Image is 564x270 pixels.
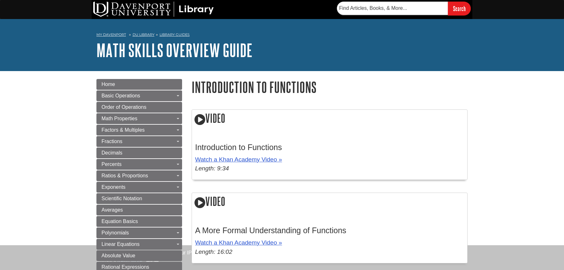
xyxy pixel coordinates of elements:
span: Absolute Value [102,253,135,258]
a: Decimals [96,148,182,158]
h3: A More Formal Understanding of Functions [195,226,464,235]
h3: Introduction to Functions [195,143,464,152]
em: Length: 9:34 [195,165,229,172]
a: Equation Basics [96,216,182,227]
span: Math Properties [102,116,137,121]
a: Home [96,79,182,90]
a: Linear Equations [96,239,182,250]
span: Fractions [102,139,122,144]
form: Searches DU Library's articles, books, and more [337,2,471,15]
h2: Video [192,110,467,128]
a: Absolute Value [96,250,182,261]
a: Factors & Multiples [96,125,182,135]
span: Decimals [102,150,122,155]
a: Math Skills Overview Guide [96,40,252,60]
span: Basic Operations [102,93,140,98]
a: Order of Operations [96,102,182,113]
span: Linear Equations [102,241,140,247]
span: Exponents [102,184,126,190]
span: Order of Operations [102,104,146,110]
a: Ratios & Proportions [96,170,182,181]
span: Averages [102,207,123,213]
span: Scientific Notation [102,196,142,201]
a: My Davenport [96,32,126,37]
a: DU Library [133,32,154,37]
a: Scientific Notation [96,193,182,204]
a: Watch a Khan Academy Video » [195,156,282,163]
a: Averages [96,205,182,215]
a: Fractions [96,136,182,147]
input: Search [448,2,471,15]
a: Polynomials [96,227,182,238]
h1: Introduction to Functions [192,79,468,95]
span: Polynomials [102,230,129,235]
a: Watch a Khan Academy Video » [195,239,282,246]
a: Math Properties [96,113,182,124]
span: Equation Basics [102,219,138,224]
img: DU Library [93,2,214,17]
span: Percents [102,161,121,167]
a: Percents [96,159,182,170]
span: Factors & Multiples [102,127,145,133]
h2: Video [192,193,467,211]
a: Exponents [96,182,182,193]
span: Home [102,82,115,87]
a: Basic Operations [96,90,182,101]
nav: breadcrumb [96,30,468,41]
input: Find Articles, Books, & More... [337,2,448,15]
span: Ratios & Proportions [102,173,148,178]
a: Library Guides [160,32,190,37]
span: Rational Expressions [102,264,149,270]
em: Length: 16:02 [195,248,232,255]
